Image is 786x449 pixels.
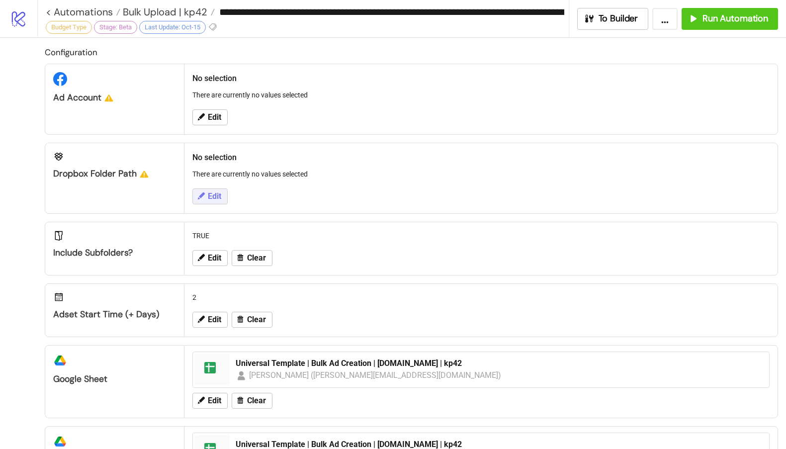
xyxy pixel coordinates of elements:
[208,396,221,405] span: Edit
[702,13,768,24] span: Run Automation
[192,151,770,164] h2: No selection
[682,8,778,30] button: Run Automation
[208,315,221,324] span: Edit
[53,373,176,385] div: Google Sheet
[236,358,763,369] div: Universal Template | Bulk Ad Creation | [DOMAIN_NAME] | kp42
[232,312,272,328] button: Clear
[53,168,176,180] div: Dropbox Folder Path
[247,254,266,263] span: Clear
[247,396,266,405] span: Clear
[599,13,638,24] span: To Builder
[94,21,137,34] div: Stage: Beta
[208,192,221,201] span: Edit
[53,309,176,320] div: Adset Start Time (+ Days)
[247,315,266,324] span: Clear
[192,312,228,328] button: Edit
[139,21,206,34] div: Last Update: Oct-15
[192,109,228,125] button: Edit
[232,250,272,266] button: Clear
[192,188,228,204] button: Edit
[192,90,770,100] p: There are currently no values selected
[192,169,770,180] p: There are currently no values selected
[53,92,176,103] div: Ad Account
[45,46,778,59] h2: Configuration
[652,8,678,30] button: ...
[249,369,502,381] div: [PERSON_NAME] ([PERSON_NAME][EMAIL_ADDRESS][DOMAIN_NAME])
[53,247,176,259] div: Include Subfolders?
[192,393,228,409] button: Edit
[46,21,92,34] div: Budget Type
[192,72,770,85] h2: No selection
[188,226,774,245] div: TRUE
[120,5,207,18] span: Bulk Upload | kp42
[188,288,774,307] div: 2
[208,254,221,263] span: Edit
[46,7,120,17] a: < Automations
[232,393,272,409] button: Clear
[192,250,228,266] button: Edit
[208,113,221,122] span: Edit
[577,8,649,30] button: To Builder
[120,7,215,17] a: Bulk Upload | kp42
